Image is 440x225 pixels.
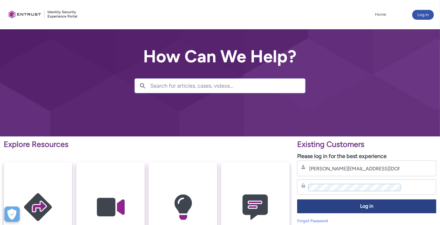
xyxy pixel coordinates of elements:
button: Open Preferences [4,206,20,222]
button: Log in [412,10,434,20]
iframe: Qualified Messenger [412,197,440,225]
button: Log in [297,199,436,213]
p: Existing Customers [297,139,436,150]
button: Search [135,79,150,93]
span: Log in [301,203,432,210]
p: Please log in for the best experience [297,152,436,160]
input: Username [309,165,401,172]
a: Forgot Password [297,219,328,223]
a: Home [373,10,388,19]
h2: How Can We Help? [135,47,305,66]
div: Cookie Preferences [4,206,20,222]
input: Search for articles, cases, videos... [150,79,305,93]
p: Explore Resources [4,139,290,150]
